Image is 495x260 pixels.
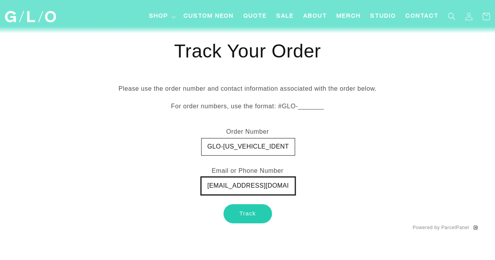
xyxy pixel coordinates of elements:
[2,8,59,25] a: GLO Studio
[370,13,396,21] span: Studio
[149,13,168,21] span: Shop
[331,8,365,25] a: Merch
[226,128,269,135] span: Order Number
[365,8,400,25] a: Studio
[18,101,478,112] p: For order numbers, use the format: #GLO-_______
[336,13,360,21] span: Merch
[238,8,271,25] a: Quote
[212,167,283,174] span: Email or Phone Number
[400,8,443,25] a: Contact
[405,13,438,21] span: Contact
[298,8,331,25] a: About
[276,13,293,21] span: SALE
[243,13,266,21] span: Quote
[224,204,272,223] button: Track
[184,13,234,21] span: Custom Neon
[443,8,460,25] summary: Search
[354,151,495,260] iframe: Chat Widget
[144,8,179,25] summary: Shop
[18,39,478,63] h1: Track Your Order
[5,11,56,22] img: GLO Studio
[18,75,478,126] div: Please use the order number and contact information associated with the order below.
[179,8,238,25] a: Custom Neon
[303,13,327,21] span: About
[271,8,298,25] a: SALE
